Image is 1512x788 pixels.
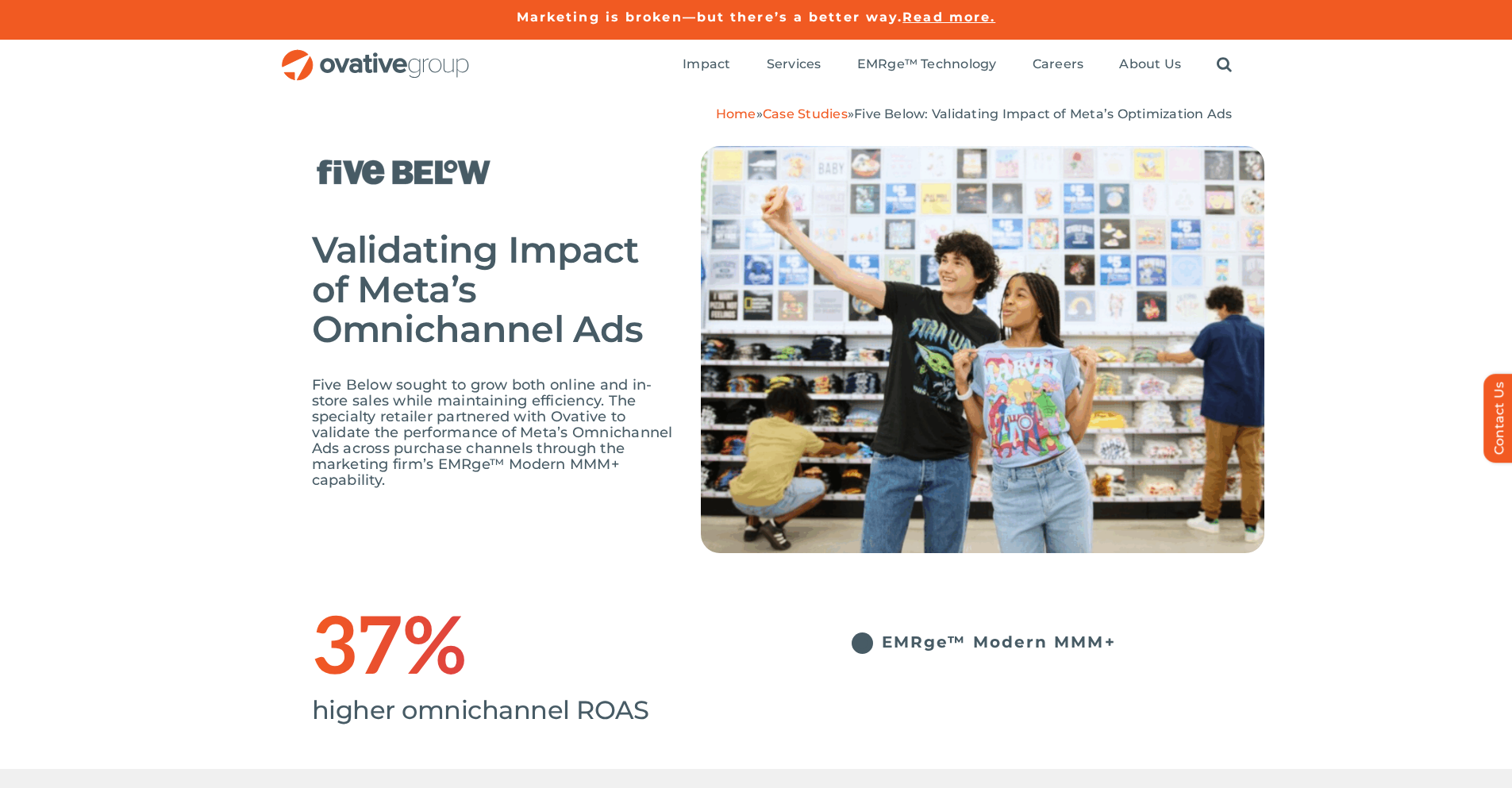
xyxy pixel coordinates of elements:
[902,10,995,25] a: Read more.
[701,146,1264,553] img: Five-Below-4.png
[312,376,673,489] span: Five Below sought to grow both online and in-store sales while maintaining efficiency. The specia...
[767,56,821,72] span: Services
[767,56,821,74] a: Services
[1119,56,1181,74] a: About Us
[312,694,649,725] span: higher omnichannel ROAS
[312,146,495,198] img: Five Below
[1119,56,1181,72] span: About Us
[683,40,1232,90] nav: Menu
[312,625,788,675] h1: 37%
[854,106,1232,121] span: Five Below: Validating Impact of Meta’s Optimization Ads
[1033,56,1084,72] span: Careers
[312,227,644,352] span: Validating Impact of Meta’s Omnichannel Ads
[716,106,1233,121] span: » »
[683,56,730,72] span: Impact
[763,106,848,121] a: Case Studies
[882,632,1264,652] h5: EMRge™ Modern MMM+
[857,56,997,74] a: EMRge™ Technology
[280,48,471,63] a: OG_Full_horizontal_RGB
[1033,56,1084,74] a: Careers
[857,56,997,72] span: EMRge™ Technology
[683,56,730,74] a: Impact
[716,106,756,121] a: Home
[517,10,903,25] a: Marketing is broken—but there’s a better way.
[1217,56,1232,74] a: Search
